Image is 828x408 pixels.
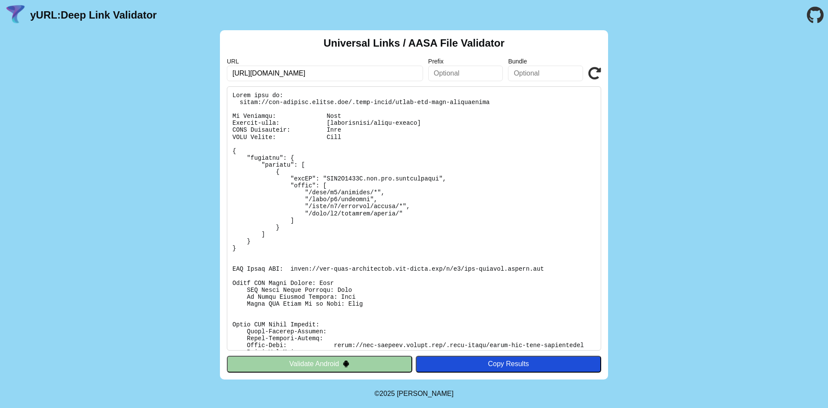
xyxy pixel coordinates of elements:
[508,58,583,65] label: Bundle
[428,58,503,65] label: Prefix
[379,390,395,397] span: 2025
[4,4,27,26] img: yURL Logo
[227,356,412,372] button: Validate Android
[30,9,157,21] a: yURL:Deep Link Validator
[428,66,503,81] input: Optional
[397,390,454,397] a: Michael Ibragimchayev's Personal Site
[227,66,423,81] input: Required
[323,37,505,49] h2: Universal Links / AASA File Validator
[374,380,453,408] footer: ©
[420,360,597,368] div: Copy Results
[416,356,601,372] button: Copy Results
[342,360,350,367] img: droidIcon.svg
[508,66,583,81] input: Optional
[227,58,423,65] label: URL
[227,86,601,351] pre: Lorem ipsu do: sitam://con-adipisc.elitse.doe/.temp-incid/utlab-etd-magn-aliquaenima Mi Veniamqu:...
